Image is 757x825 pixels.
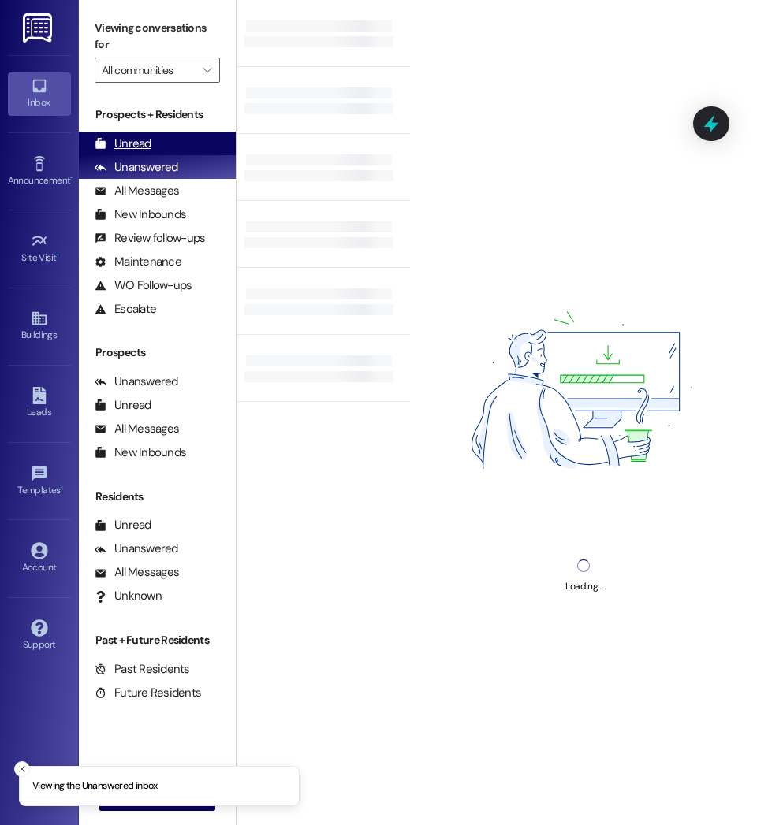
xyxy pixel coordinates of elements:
a: Support [8,615,71,657]
div: WO Follow-ups [95,277,192,294]
div: Unanswered [95,159,178,176]
div: Prospects [79,344,236,361]
div: Residents [79,489,236,505]
button: Close toast [14,761,30,777]
div: Review follow-ups [95,230,205,247]
div: All Messages [95,421,179,437]
div: Unanswered [95,373,178,390]
div: Past Residents [95,661,190,678]
p: Viewing the Unanswered inbox [32,779,158,793]
div: Unread [95,397,151,414]
a: Buildings [8,305,71,347]
a: Templates • [8,460,71,503]
a: Account [8,537,71,580]
div: Unread [95,517,151,533]
span: • [57,250,59,261]
div: Past + Future Residents [79,632,236,648]
input: All communities [102,58,195,83]
div: Unknown [95,588,162,604]
a: Site Visit • [8,228,71,270]
div: Escalate [95,301,156,318]
div: Unanswered [95,541,178,557]
i:  [203,64,211,76]
div: All Messages [95,183,179,199]
img: ResiDesk Logo [23,13,55,43]
div: Prospects + Residents [79,106,236,123]
div: New Inbounds [95,206,186,223]
a: Inbox [8,72,71,115]
span: • [61,482,63,493]
span: • [70,173,73,184]
a: Leads [8,382,71,425]
div: Loading... [565,578,601,595]
div: Maintenance [95,254,181,270]
div: All Messages [95,564,179,581]
label: Viewing conversations for [95,16,220,58]
div: New Inbounds [95,444,186,461]
div: Unread [95,136,151,152]
div: Future Residents [95,685,201,701]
